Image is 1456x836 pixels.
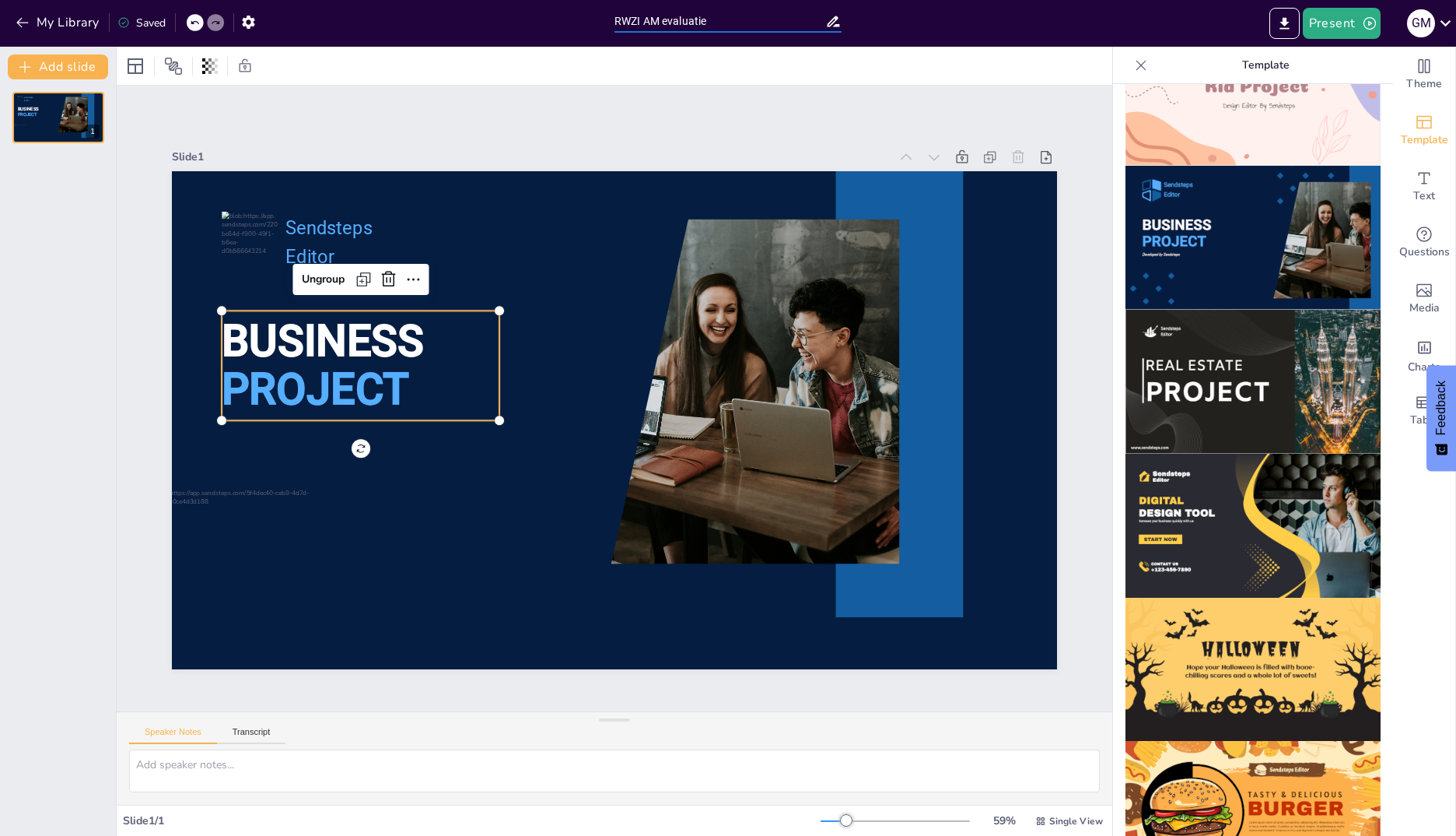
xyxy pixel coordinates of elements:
span: Feedback [1434,381,1448,435]
span: BUSINESS [222,315,424,367]
span: Editor [285,246,334,267]
div: 1 [86,125,100,139]
span: BUSINESS [18,107,39,112]
span: Sendsteps [24,97,33,99]
div: 59 % [985,813,1023,828]
span: Table [1410,412,1438,429]
div: Get real-time input from your audience [1393,215,1455,271]
div: Ungroup [296,267,351,292]
button: Feedback - Show survey [1426,365,1456,471]
img: thumb-13.png [1125,598,1381,742]
p: Template [1153,47,1377,84]
span: Single View [1049,815,1103,827]
div: Add a table [1393,383,1455,439]
button: Transcript [217,727,286,744]
div: Add images, graphics, shapes or video [1393,271,1455,327]
button: g m [1407,8,1435,39]
div: Add text boxes [1393,159,1455,215]
button: Add slide [8,54,108,79]
span: Position [164,57,183,76]
button: Speaker Notes [129,727,217,744]
span: Sendsteps [285,217,372,238]
span: Questions [1399,244,1450,261]
span: PROJECT [222,364,409,415]
div: Change the overall theme [1393,47,1455,103]
button: My Library [12,10,106,35]
span: Media [1409,300,1440,317]
div: Saved [117,16,166,30]
button: Present [1303,8,1381,39]
div: Layout [123,54,148,79]
span: Template [1401,132,1448,149]
button: Export to PowerPoint [1269,8,1300,39]
img: thumb-9.png [1125,22,1381,166]
div: Slide 1 [172,149,889,164]
div: 1 [12,92,104,143]
img: thumb-12.png [1125,454,1381,598]
span: Theme [1406,76,1442,93]
span: Editor [24,100,30,102]
div: Slide 1 / 1 [123,813,821,828]
div: Add ready made slides [1393,103,1455,159]
img: thumb-10.png [1125,166,1381,310]
div: Add charts and graphs [1393,327,1455,383]
div: g m [1407,9,1435,37]
span: PROJECT [18,112,37,118]
input: Insert title [614,10,825,33]
img: thumb-11.png [1125,310,1381,454]
span: Text [1413,188,1435,205]
span: Charts [1408,359,1440,376]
